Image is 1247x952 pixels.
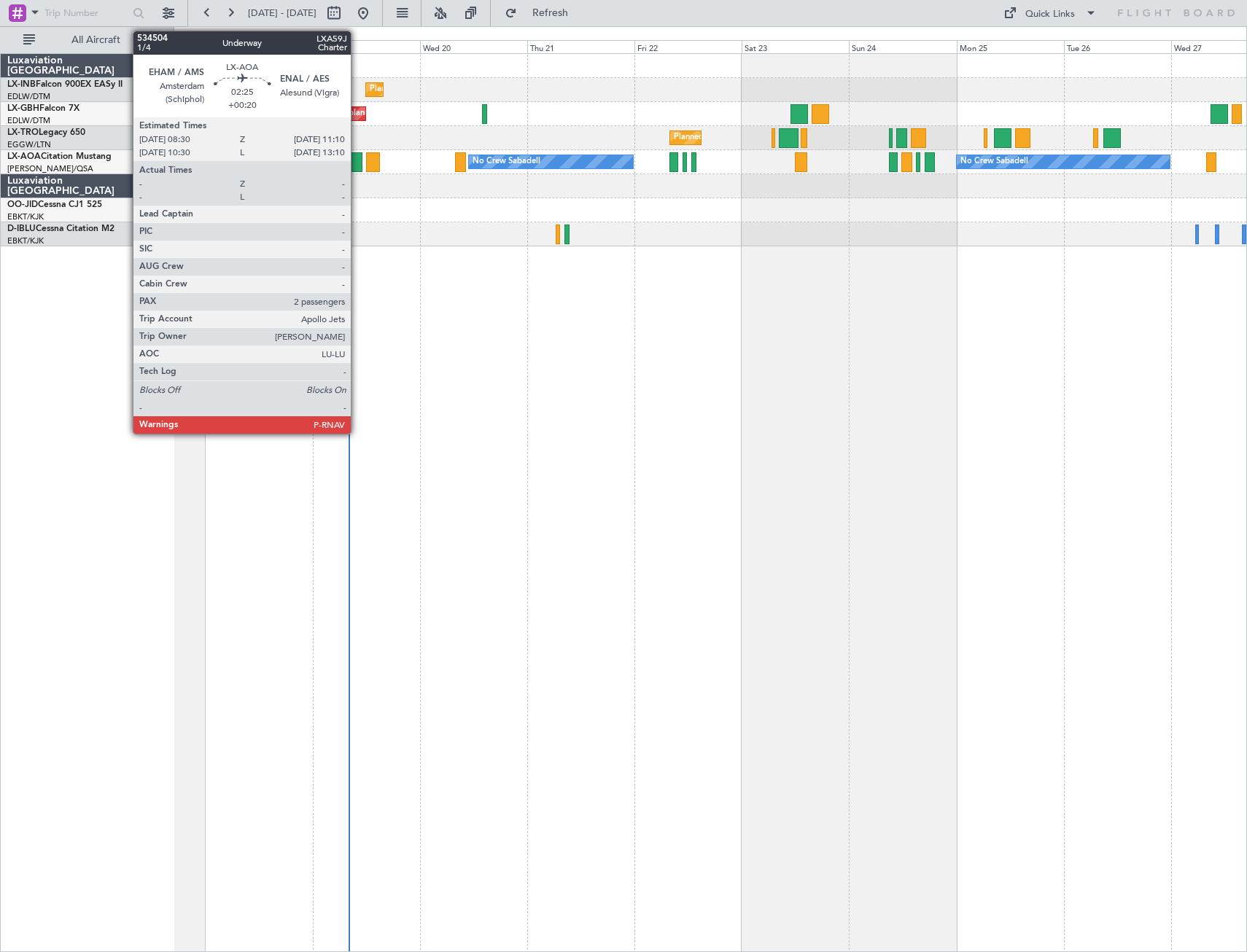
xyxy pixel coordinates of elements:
[44,2,128,24] input: Trip Number
[849,40,956,53] div: Sun 24
[420,40,527,53] div: Wed 20
[313,40,420,53] div: Tue 19
[634,40,742,53] div: Fri 22
[7,200,38,209] span: OO-JID
[7,128,85,137] a: LX-TROLegacy 650
[473,151,540,173] div: No Crew Sabadell
[7,152,112,161] a: LX-AOACitation Mustang
[176,29,201,42] div: [DATE]
[7,235,44,246] a: EBKT/KJK
[960,151,1028,173] div: No Crew Sabadell
[7,80,123,89] a: LX-INBFalcon 900EX EASy II
[248,7,316,20] span: [DATE] - [DATE]
[7,80,36,89] span: LX-INB
[7,163,93,174] a: [PERSON_NAME]/QSA
[7,104,39,113] span: LX-GBH
[742,40,849,53] div: Sat 23
[7,128,39,137] span: LX-TRO
[38,35,154,45] span: All Aircraft
[957,40,1064,53] div: Mon 25
[520,8,581,18] span: Refresh
[7,152,41,161] span: LX-AOA
[7,115,50,126] a: EDLW/DTM
[7,225,114,233] a: D-IBLUCessna Citation M2
[996,1,1104,25] button: Quick Links
[370,79,490,101] div: Planned Maint Geneva (Cointrin)
[7,200,102,209] a: OO-JIDCessna CJ1 525
[16,28,158,52] button: All Aircraft
[205,40,312,53] div: Mon 18
[1064,40,1171,53] div: Tue 26
[7,104,79,113] a: LX-GBHFalcon 7X
[338,103,578,125] div: Unplanned Maint [GEOGRAPHIC_DATA] ([GEOGRAPHIC_DATA])
[498,1,586,25] button: Refresh
[7,139,51,150] a: EGGW/LTN
[7,91,50,102] a: EDLW/DTM
[527,40,634,53] div: Thu 21
[674,127,904,149] div: Planned Maint [GEOGRAPHIC_DATA] ([GEOGRAPHIC_DATA])
[7,225,36,233] span: D-IBLU
[1025,7,1075,22] div: Quick Links
[7,211,44,222] a: EBKT/KJK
